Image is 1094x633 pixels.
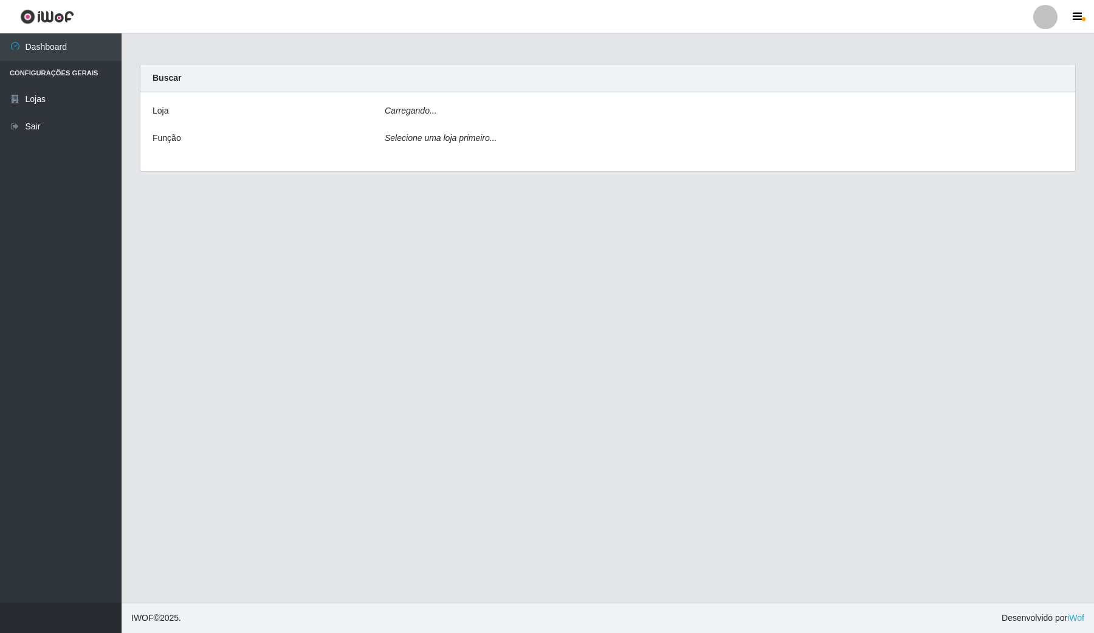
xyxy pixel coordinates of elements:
[385,133,497,143] i: Selecione uma loja primeiro...
[385,106,437,115] i: Carregando...
[1002,612,1084,624] span: Desenvolvido por
[1067,613,1084,623] a: iWof
[153,132,181,145] label: Função
[131,613,154,623] span: IWOF
[20,9,74,24] img: CoreUI Logo
[131,612,181,624] span: © 2025 .
[153,104,168,117] label: Loja
[153,73,181,83] strong: Buscar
